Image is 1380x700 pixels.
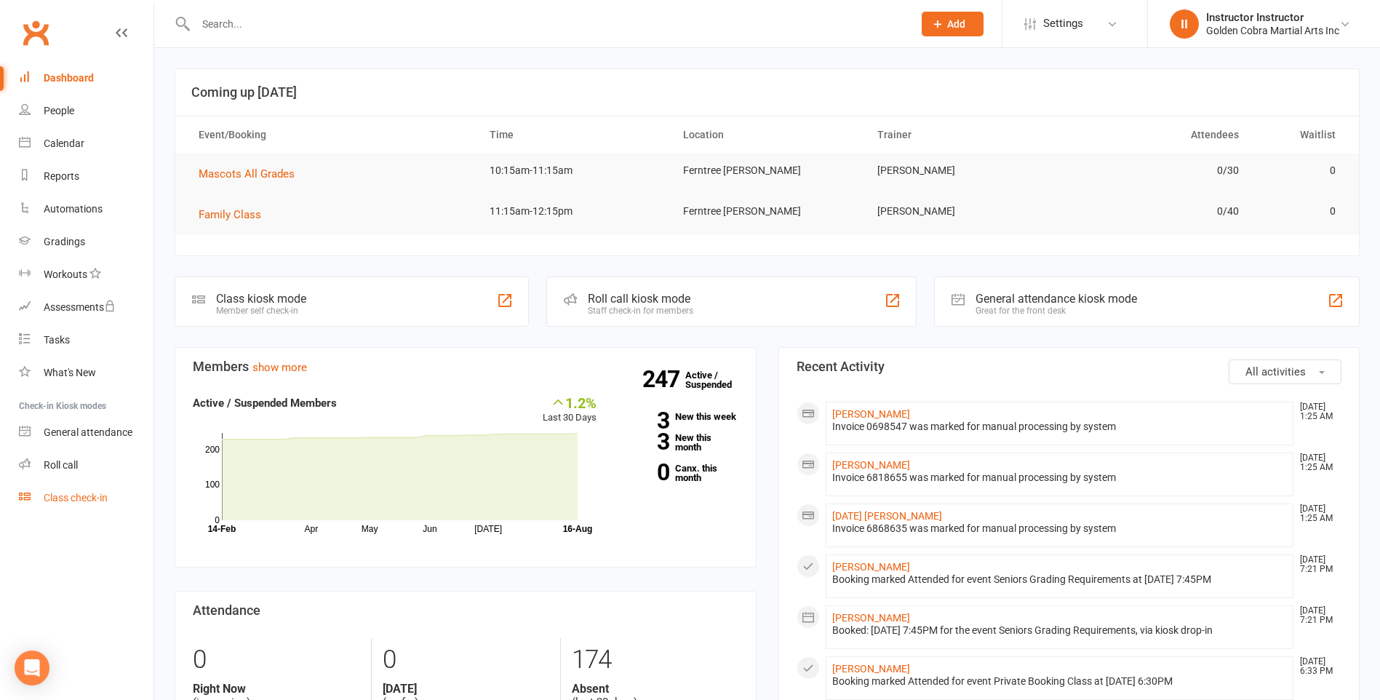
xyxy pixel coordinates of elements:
[685,359,749,400] a: 247Active / Suspended
[1058,194,1251,228] td: 0/40
[1293,453,1341,472] time: [DATE] 1:25 AM
[193,603,738,618] h3: Attendance
[191,85,1343,100] h3: Coming up [DATE]
[797,359,1342,374] h3: Recent Activity
[19,127,153,160] a: Calendar
[383,638,549,682] div: 0
[191,14,903,34] input: Search...
[44,203,103,215] div: Automations
[19,62,153,95] a: Dashboard
[44,138,84,149] div: Calendar
[19,357,153,389] a: What's New
[618,431,669,453] strong: 3
[1229,359,1341,384] button: All activities
[44,269,87,280] div: Workouts
[1206,11,1339,24] div: Instructor Instructor
[19,193,153,226] a: Automations
[17,15,54,51] a: Clubworx
[44,367,96,378] div: What's New
[44,426,132,438] div: General attendance
[642,368,685,390] strong: 247
[618,461,669,483] strong: 0
[44,334,70,346] div: Tasks
[543,394,597,426] div: Last 30 Days
[252,361,307,374] a: show more
[618,464,738,482] a: 0Canx. this month
[832,561,910,573] a: [PERSON_NAME]
[199,167,295,180] span: Mascots All Grades
[832,675,1288,688] div: Booking marked Attended for event Private Booking Class at [DATE] 6:30PM
[543,394,597,410] div: 1.2%
[1170,9,1199,39] div: II
[1252,194,1349,228] td: 0
[44,459,78,471] div: Roll call
[864,116,1058,154] th: Trainer
[864,194,1058,228] td: [PERSON_NAME]
[1206,24,1339,37] div: Golden Cobra Martial Arts Inc
[44,301,116,313] div: Assessments
[832,624,1288,637] div: Booked: [DATE] 7:45PM for the event Seniors Grading Requirements, via kiosk drop-in
[1293,606,1341,625] time: [DATE] 7:21 PM
[1293,402,1341,421] time: [DATE] 1:25 AM
[670,154,864,188] td: Ferntree [PERSON_NAME]
[1245,365,1306,378] span: All activities
[864,154,1058,188] td: [PERSON_NAME]
[832,459,910,471] a: [PERSON_NAME]
[19,160,153,193] a: Reports
[832,663,910,675] a: [PERSON_NAME]
[186,116,476,154] th: Event/Booking
[19,449,153,482] a: Roll call
[216,292,306,306] div: Class kiosk mode
[19,95,153,127] a: People
[193,638,360,682] div: 0
[193,397,337,410] strong: Active / Suspended Members
[19,226,153,258] a: Gradings
[476,154,670,188] td: 10:15am-11:15am
[199,206,271,223] button: Family Class
[1293,555,1341,574] time: [DATE] 7:21 PM
[832,510,942,522] a: [DATE] [PERSON_NAME]
[947,18,965,30] span: Add
[15,651,49,685] div: Open Intercom Messenger
[199,208,261,221] span: Family Class
[832,522,1288,535] div: Invoice 6868635 was marked for manual processing by system
[383,682,549,696] strong: [DATE]
[618,410,669,431] strong: 3
[19,258,153,291] a: Workouts
[832,421,1288,433] div: Invoice 0698547 was marked for manual processing by system
[618,433,738,452] a: 3New this month
[922,12,984,36] button: Add
[476,194,670,228] td: 11:15am-12:15pm
[216,306,306,316] div: Member self check-in
[193,682,360,696] strong: Right Now
[19,324,153,357] a: Tasks
[1043,7,1083,40] span: Settings
[976,292,1137,306] div: General attendance kiosk mode
[19,291,153,324] a: Assessments
[193,359,738,374] h3: Members
[832,408,910,420] a: [PERSON_NAME]
[1293,504,1341,523] time: [DATE] 1:25 AM
[1252,116,1349,154] th: Waitlist
[199,165,305,183] button: Mascots All Grades
[1252,154,1349,188] td: 0
[44,72,94,84] div: Dashboard
[44,236,85,247] div: Gradings
[832,573,1288,586] div: Booking marked Attended for event Seniors Grading Requirements at [DATE] 7:45PM
[476,116,670,154] th: Time
[618,412,738,421] a: 3New this week
[832,612,910,624] a: [PERSON_NAME]
[44,492,108,504] div: Class check-in
[1293,657,1341,676] time: [DATE] 6:33 PM
[588,306,693,316] div: Staff check-in for members
[670,194,864,228] td: Ferntree [PERSON_NAME]
[572,682,738,696] strong: Absent
[19,416,153,449] a: General attendance kiosk mode
[670,116,864,154] th: Location
[588,292,693,306] div: Roll call kiosk mode
[1058,154,1251,188] td: 0/30
[572,638,738,682] div: 174
[1058,116,1251,154] th: Attendees
[44,105,74,116] div: People
[19,482,153,514] a: Class kiosk mode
